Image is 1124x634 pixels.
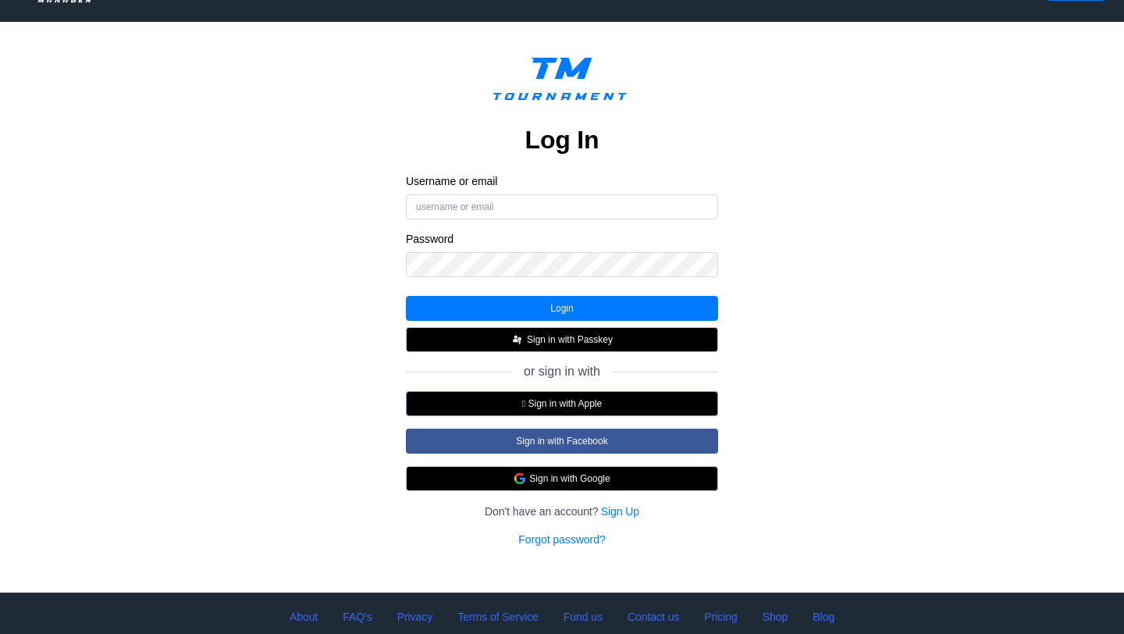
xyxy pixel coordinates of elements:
img: logo.ffa97a18e3bf2c7d.png [481,47,643,118]
span: Don't have an account? [485,504,599,519]
button:  Sign in with Apple [406,391,718,416]
a: Blog [813,608,834,626]
a: About [290,608,318,626]
button: Login [406,296,718,321]
a: Privacy [397,608,433,626]
button: Sign in with Google [406,466,718,491]
img: google.d7f092af888a54de79ed9c9303d689d7.svg [514,472,526,485]
a: Fund us [564,608,603,626]
a: Shop [763,608,788,626]
a: FAQ's [343,608,372,626]
input: username or email [406,194,718,219]
h2: Log In [525,124,599,155]
span: or sign in with [524,365,600,379]
a: Terms of Service [457,608,538,626]
img: FIDO_Passkey_mark_A_white.b30a49376ae8d2d8495b153dc42f1869.svg [511,333,524,346]
button: Sign in with Facebook [406,429,718,454]
a: Contact us [628,608,679,626]
a: Pricing [704,608,737,626]
a: Forgot password? [518,532,605,547]
label: Password [406,232,718,246]
label: Username or email [406,174,718,188]
a: Sign Up [601,504,639,519]
button: Sign in with Passkey [406,327,718,352]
